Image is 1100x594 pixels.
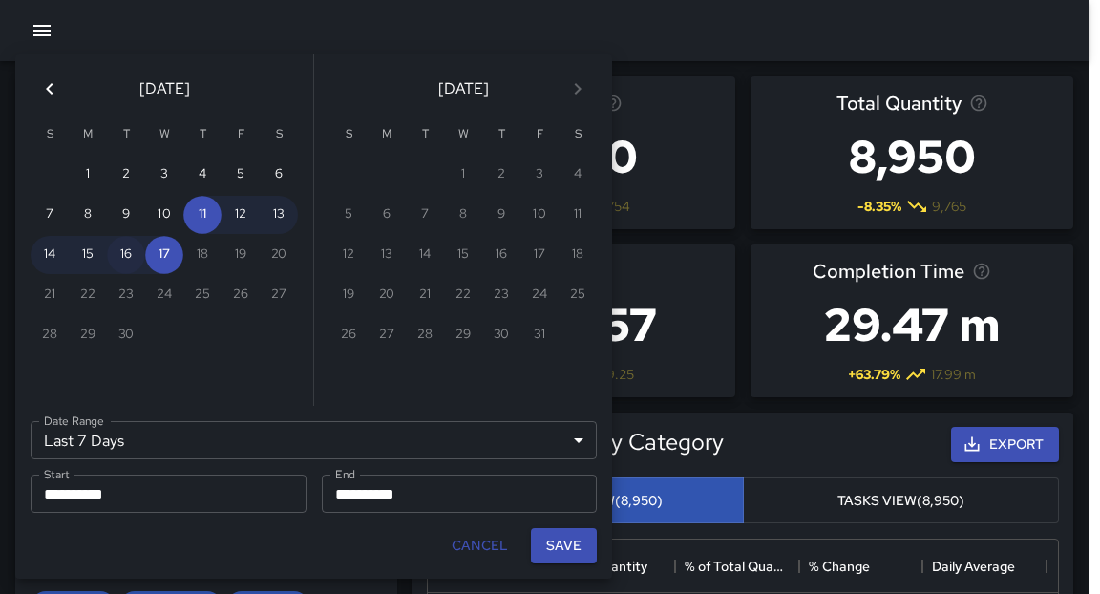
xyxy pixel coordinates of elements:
[222,156,260,194] button: 5
[31,236,69,274] button: 14
[522,116,557,154] span: Friday
[107,236,145,274] button: 16
[222,196,260,234] button: 12
[145,156,183,194] button: 3
[183,196,222,234] button: 11
[331,116,366,154] span: Sunday
[561,116,595,154] span: Saturday
[69,196,107,234] button: 8
[145,236,183,274] button: 17
[484,116,518,154] span: Thursday
[69,236,107,274] button: 15
[223,116,258,154] span: Friday
[446,116,480,154] span: Wednesday
[370,116,404,154] span: Monday
[262,116,296,154] span: Saturday
[531,528,597,563] button: Save
[32,116,67,154] span: Sunday
[145,196,183,234] button: 10
[31,70,69,108] button: Previous month
[260,156,298,194] button: 6
[438,75,489,102] span: [DATE]
[69,156,107,194] button: 1
[183,156,222,194] button: 4
[185,116,220,154] span: Thursday
[44,413,104,429] label: Date Range
[71,116,105,154] span: Monday
[335,466,355,482] label: End
[109,116,143,154] span: Tuesday
[31,421,597,459] div: Last 7 Days
[44,466,70,482] label: Start
[444,528,516,563] button: Cancel
[139,75,190,102] span: [DATE]
[147,116,181,154] span: Wednesday
[408,116,442,154] span: Tuesday
[31,196,69,234] button: 7
[107,156,145,194] button: 2
[107,196,145,234] button: 9
[260,196,298,234] button: 13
